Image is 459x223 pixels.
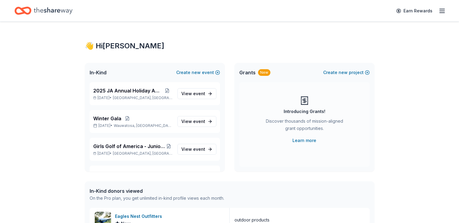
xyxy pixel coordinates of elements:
span: event [193,91,205,96]
p: [DATE] • [93,95,173,100]
a: Home [14,4,72,18]
span: Girls Golf of America - Junior Am & Hall of Fame [93,143,165,150]
p: [DATE] • [93,151,173,156]
a: Earn Rewards [393,5,436,16]
span: event [193,147,205,152]
div: Discover thousands of mission-aligned grant opportunities. [263,118,346,134]
span: event [193,119,205,124]
div: Introducing Grants! [284,108,325,115]
button: Createnewproject [323,69,370,76]
span: View [181,90,205,97]
span: Wauwatosa, [GEOGRAPHIC_DATA] [114,123,172,128]
span: [GEOGRAPHIC_DATA], [GEOGRAPHIC_DATA] [113,151,172,156]
div: On the Pro plan, you get unlimited in-kind profile views each month. [90,195,224,202]
a: View event [177,116,216,127]
span: [GEOGRAPHIC_DATA] [93,170,145,178]
span: Grants [239,69,256,76]
div: 👋 Hi [PERSON_NAME] [85,41,375,51]
span: new [192,69,201,76]
div: Eagles Nest Outfitters [115,213,164,220]
span: 2025 JA Annual Holiday Auction [93,87,162,94]
a: Learn more [292,137,316,144]
a: View event [177,88,216,99]
button: Createnewevent [176,69,220,76]
p: [DATE] • [93,123,173,128]
span: View [181,118,205,125]
div: In-Kind donors viewed [90,187,224,195]
span: [GEOGRAPHIC_DATA], [GEOGRAPHIC_DATA] [113,95,172,100]
span: new [339,69,348,76]
span: Winter Gala [93,115,121,122]
span: View [181,146,205,153]
span: In-Kind [90,69,107,76]
div: New [258,69,270,76]
a: View event [177,144,216,155]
